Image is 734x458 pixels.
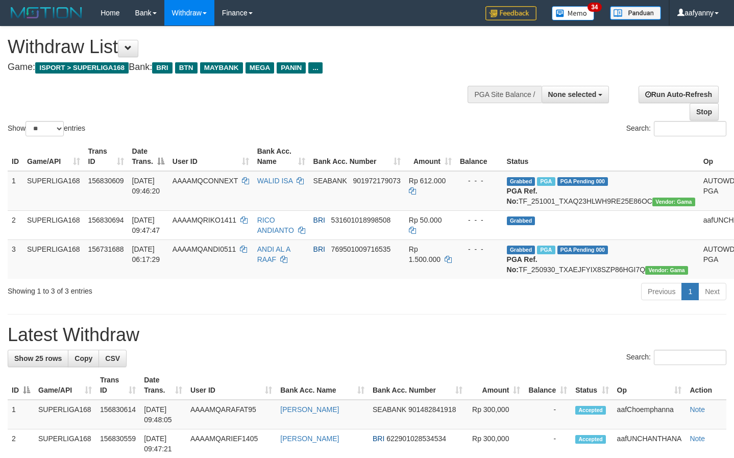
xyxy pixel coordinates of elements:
[639,86,719,103] a: Run Auto-Refresh
[34,371,96,400] th: Game/API: activate to sort column ascending
[507,187,537,205] b: PGA Ref. No:
[96,400,140,429] td: 156830614
[698,283,726,300] a: Next
[548,90,597,99] span: None selected
[686,371,726,400] th: Action
[26,121,64,136] select: Showentries
[507,216,535,225] span: Grabbed
[626,350,726,365] label: Search:
[405,142,456,171] th: Amount: activate to sort column ascending
[331,216,391,224] span: Copy 531601018998508 to clipboard
[507,246,535,254] span: Grabbed
[373,405,406,414] span: SEABANK
[409,177,446,185] span: Rp 612.000
[186,400,276,429] td: AAAAMQARAFAT95
[8,325,726,345] h1: Latest Withdraw
[23,142,84,171] th: Game/API: activate to sort column ascending
[308,62,322,74] span: ...
[8,350,68,367] a: Show 25 rows
[34,400,96,429] td: SUPERLIGA168
[313,245,325,253] span: BRI
[105,354,120,363] span: CSV
[467,400,525,429] td: Rp 300,000
[309,142,405,171] th: Bank Acc. Number: activate to sort column ascending
[140,371,186,400] th: Date Trans.: activate to sort column ascending
[8,210,23,239] td: 2
[571,371,613,400] th: Status: activate to sort column ascending
[460,176,499,186] div: - - -
[575,435,606,444] span: Accepted
[690,103,719,120] a: Stop
[8,282,298,296] div: Showing 1 to 3 of 3 entries
[524,400,571,429] td: -
[128,142,168,171] th: Date Trans.: activate to sort column descending
[8,5,85,20] img: MOTION_logo.png
[276,371,369,400] th: Bank Acc. Name: activate to sort column ascending
[88,245,124,253] span: 156731688
[557,177,608,186] span: PGA Pending
[645,266,688,275] span: Vendor URL: https://trx31.1velocity.biz
[408,405,456,414] span: Copy 901482841918 to clipboard
[8,400,34,429] td: 1
[8,62,479,73] h4: Game: Bank:
[257,177,293,185] a: WALID ISA
[485,6,536,20] img: Feedback.jpg
[35,62,129,74] span: ISPORT > SUPERLIGA168
[542,86,609,103] button: None selected
[386,435,446,443] span: Copy 622901028534534 to clipboard
[8,371,34,400] th: ID: activate to sort column descending
[96,371,140,400] th: Trans ID: activate to sort column ascending
[23,171,84,211] td: SUPERLIGA168
[313,216,325,224] span: BRI
[353,177,400,185] span: Copy 901972179073 to clipboard
[84,142,128,171] th: Trans ID: activate to sort column ascending
[588,3,601,12] span: 34
[468,86,541,103] div: PGA Site Balance /
[75,354,92,363] span: Copy
[610,6,661,20] img: panduan.png
[654,350,726,365] input: Search:
[507,177,535,186] span: Grabbed
[200,62,243,74] span: MAYBANK
[467,371,525,400] th: Amount: activate to sort column ascending
[132,245,160,263] span: [DATE] 06:17:29
[8,239,23,279] td: 3
[186,371,276,400] th: User ID: activate to sort column ascending
[409,245,441,263] span: Rp 1.500.000
[175,62,198,74] span: BTN
[88,177,124,185] span: 156830609
[173,216,236,224] span: AAAAMQRIKO1411
[8,121,85,136] label: Show entries
[503,142,699,171] th: Status
[68,350,99,367] a: Copy
[652,198,695,206] span: Vendor URL: https://trx31.1velocity.biz
[8,171,23,211] td: 1
[641,283,682,300] a: Previous
[524,371,571,400] th: Balance: activate to sort column ascending
[552,6,595,20] img: Button%20Memo.svg
[23,210,84,239] td: SUPERLIGA168
[690,405,705,414] a: Note
[8,142,23,171] th: ID
[132,177,160,195] span: [DATE] 09:46:20
[503,171,699,211] td: TF_251001_TXAQ23HLWH9RE25E86OC
[537,246,555,254] span: Marked by aafromsomean
[152,62,172,74] span: BRI
[280,435,339,443] a: [PERSON_NAME]
[253,142,309,171] th: Bank Acc. Name: activate to sort column ascending
[23,239,84,279] td: SUPERLIGA168
[537,177,555,186] span: Marked by aafsengchandara
[280,405,339,414] a: [PERSON_NAME]
[373,435,384,443] span: BRI
[257,245,290,263] a: ANDI AL A RAAF
[140,400,186,429] td: [DATE] 09:48:05
[460,244,499,254] div: - - -
[613,400,686,429] td: aafChoemphanna
[257,216,294,234] a: RICO ANDIANTO
[460,215,499,225] div: - - -
[173,177,238,185] span: AAAAMQCONNEXT
[557,246,608,254] span: PGA Pending
[14,354,62,363] span: Show 25 rows
[277,62,306,74] span: PANIN
[409,216,442,224] span: Rp 50.000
